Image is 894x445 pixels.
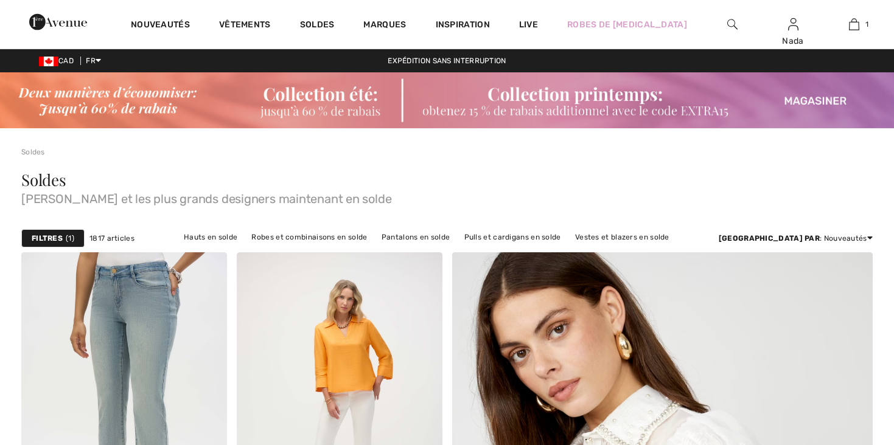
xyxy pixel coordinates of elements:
span: 1817 articles [89,233,134,244]
span: FR [86,57,101,65]
span: 1 [865,19,868,30]
a: Se connecter [788,18,798,30]
a: Vêtements d'extérieur en solde [398,245,523,261]
a: Nouveautés [131,19,190,32]
a: Robes et combinaisons en solde [245,229,373,245]
a: Soldes [21,148,45,156]
a: Pantalons en solde [375,229,456,245]
strong: Filtres [32,233,63,244]
a: Vestes et blazers en solde [569,229,676,245]
a: Jupes en solde [330,245,396,261]
span: [PERSON_NAME] et les plus grands designers maintenant en solde [21,188,873,205]
span: 1 [66,233,74,244]
img: Mes infos [788,17,798,32]
img: recherche [727,17,738,32]
strong: [GEOGRAPHIC_DATA] par [719,234,820,243]
div: : Nouveautés [719,233,873,244]
img: Canadian Dollar [39,57,58,66]
a: 1 [824,17,884,32]
a: Pulls et cardigans en solde [458,229,567,245]
a: Robes de [MEDICAL_DATA] [567,18,687,31]
div: Nada [763,35,823,47]
span: Inspiration [436,19,490,32]
span: Soldes [21,169,66,190]
a: Hauts en solde [178,229,243,245]
a: Soldes [300,19,335,32]
a: Marques [363,19,406,32]
a: Live [519,18,538,31]
img: 1ère Avenue [29,10,87,34]
img: Mon panier [849,17,859,32]
a: Vêtements [219,19,271,32]
span: CAD [39,57,79,65]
